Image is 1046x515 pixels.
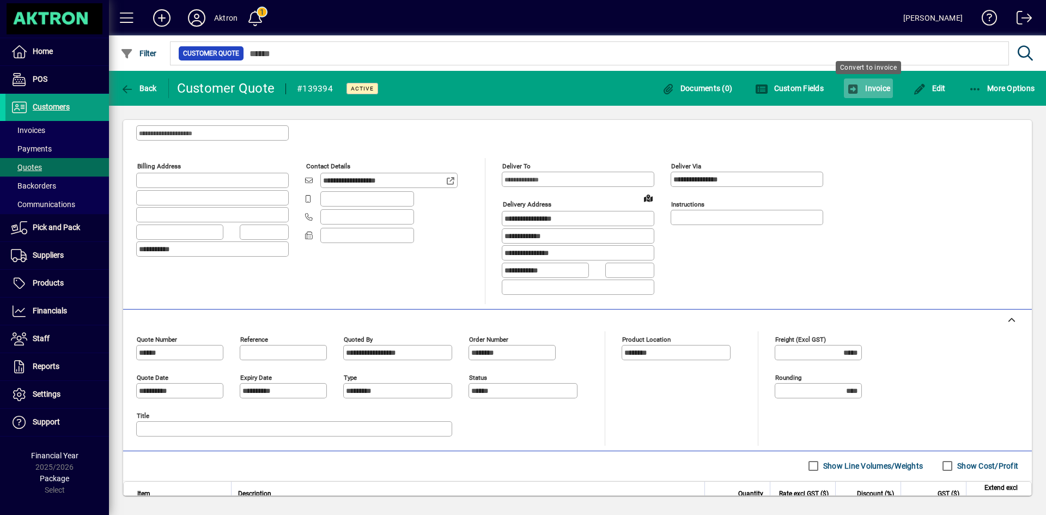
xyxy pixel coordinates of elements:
[297,80,333,98] div: #139394
[351,85,374,92] span: Active
[144,8,179,28] button: Add
[33,223,80,232] span: Pick and Pack
[671,162,701,170] mat-label: Deliver via
[502,162,531,170] mat-label: Deliver To
[5,214,109,241] a: Pick and Pack
[775,373,801,381] mat-label: Rounding
[5,38,109,65] a: Home
[238,488,271,500] span: Description
[5,140,109,158] a: Payments
[775,335,826,343] mat-label: Freight (excl GST)
[779,488,829,500] span: Rate excl GST ($)
[33,334,50,343] span: Staff
[5,409,109,436] a: Support
[5,353,109,380] a: Reports
[33,102,70,111] span: Customers
[33,278,64,287] span: Products
[913,84,946,93] span: Edit
[821,461,923,471] label: Show Line Volumes/Weights
[120,84,157,93] span: Back
[955,461,1018,471] label: Show Cost/Profit
[240,335,268,343] mat-label: Reference
[661,84,732,93] span: Documents (0)
[659,78,735,98] button: Documents (0)
[118,44,160,63] button: Filter
[5,66,109,93] a: POS
[969,84,1035,93] span: More Options
[118,78,160,98] button: Back
[5,158,109,177] a: Quotes
[177,80,275,97] div: Customer Quote
[120,49,157,58] span: Filter
[33,417,60,426] span: Support
[11,163,42,172] span: Quotes
[11,126,45,135] span: Invoices
[11,144,52,153] span: Payments
[137,488,150,500] span: Item
[11,181,56,190] span: Backorders
[622,335,671,343] mat-label: Product location
[179,8,214,28] button: Profile
[5,121,109,140] a: Invoices
[738,488,763,500] span: Quantity
[137,373,168,381] mat-label: Quote date
[910,78,948,98] button: Edit
[974,2,998,38] a: Knowledge Base
[5,381,109,408] a: Settings
[33,362,59,371] span: Reports
[33,75,47,83] span: POS
[5,195,109,214] a: Communications
[469,335,508,343] mat-label: Order number
[344,335,373,343] mat-label: Quoted by
[137,411,149,419] mat-label: Title
[857,488,894,500] span: Discount (%)
[5,242,109,269] a: Suppliers
[671,201,704,208] mat-label: Instructions
[240,373,272,381] mat-label: Expiry date
[1008,2,1032,38] a: Logout
[33,306,67,315] span: Financials
[137,335,177,343] mat-label: Quote number
[109,78,169,98] app-page-header-button: Back
[33,251,64,259] span: Suppliers
[640,189,657,207] a: View on map
[903,9,963,27] div: [PERSON_NAME]
[214,9,238,27] div: Aktron
[5,298,109,325] a: Financials
[40,474,69,483] span: Package
[847,84,890,93] span: Invoice
[836,61,901,74] div: Convert to invoice
[469,373,487,381] mat-label: Status
[752,78,826,98] button: Custom Fields
[938,488,959,500] span: GST ($)
[973,482,1018,506] span: Extend excl GST ($)
[5,177,109,195] a: Backorders
[5,270,109,297] a: Products
[31,451,78,460] span: Financial Year
[844,78,893,98] button: Invoice
[755,84,824,93] span: Custom Fields
[33,390,60,398] span: Settings
[966,78,1038,98] button: More Options
[33,47,53,56] span: Home
[11,200,75,209] span: Communications
[183,48,239,59] span: Customer Quote
[344,373,357,381] mat-label: Type
[5,325,109,353] a: Staff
